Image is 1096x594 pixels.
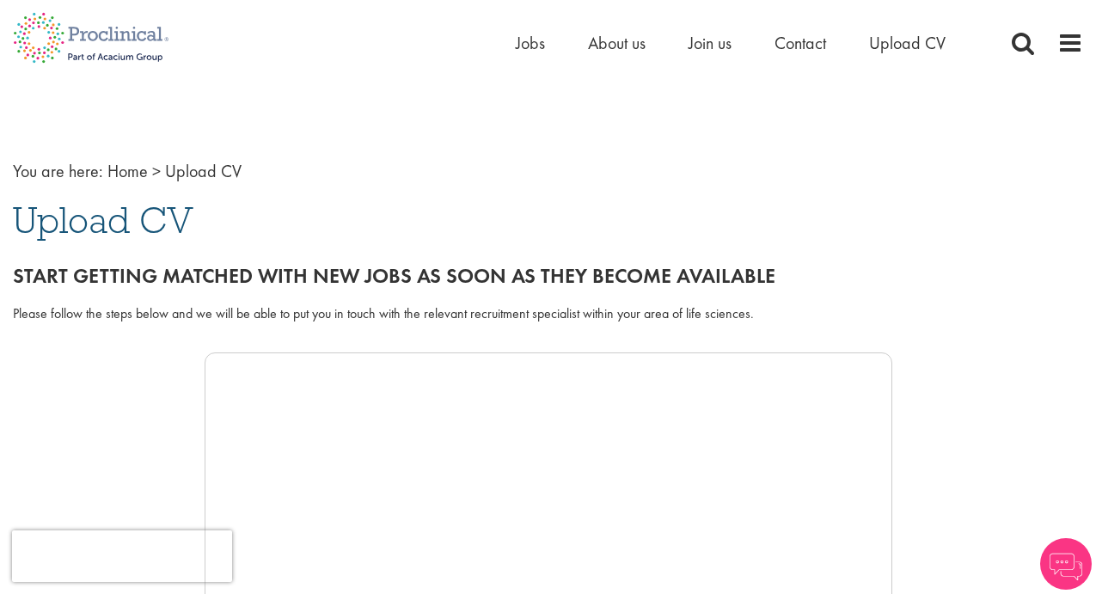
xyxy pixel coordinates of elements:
[869,32,946,54] a: Upload CV
[516,32,545,54] a: Jobs
[12,530,232,582] iframe: reCAPTCHA
[165,160,242,182] span: Upload CV
[13,304,1083,324] div: Please follow the steps below and we will be able to put you in touch with the relevant recruitme...
[13,197,193,243] span: Upload CV
[13,160,103,182] span: You are here:
[13,265,1083,287] h2: Start getting matched with new jobs as soon as they become available
[107,160,148,182] a: breadcrumb link
[1040,538,1092,590] img: Chatbot
[689,32,732,54] a: Join us
[588,32,646,54] a: About us
[152,160,161,182] span: >
[775,32,826,54] a: Contact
